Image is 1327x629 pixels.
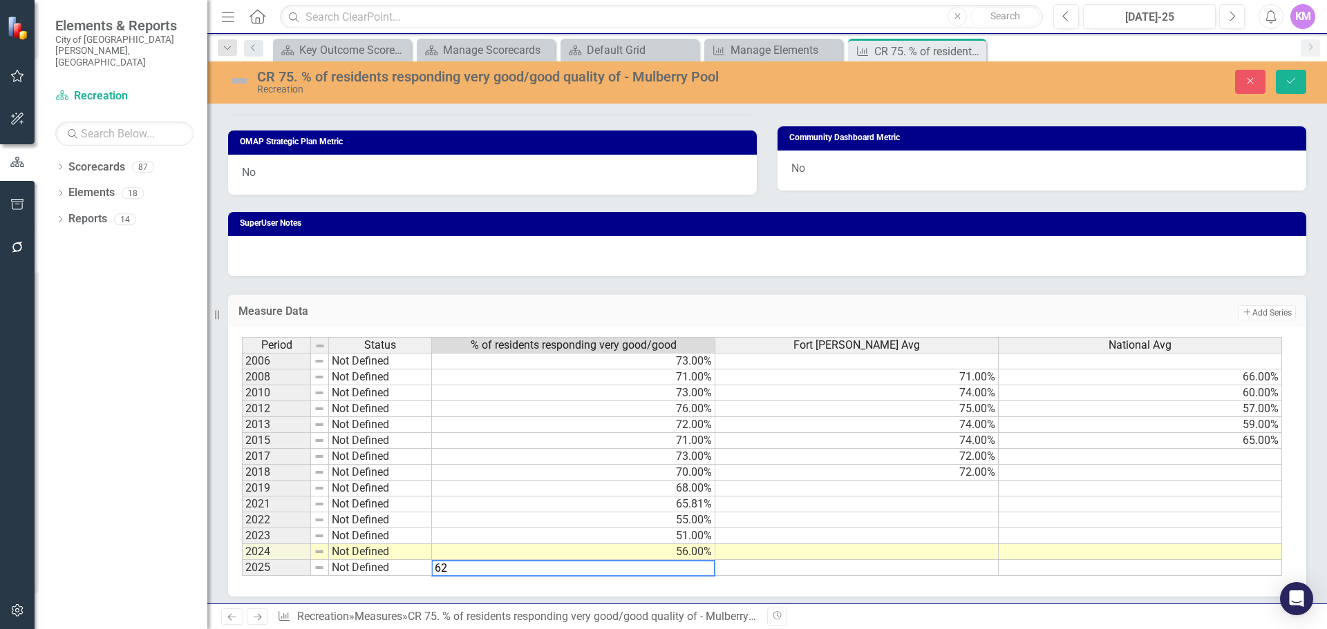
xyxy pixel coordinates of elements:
[715,449,999,465] td: 72.00%
[55,122,194,146] input: Search Below...
[432,385,715,401] td: 73.00%
[242,385,311,401] td: 2010
[432,353,715,369] td: 73.00%
[242,433,311,449] td: 2015
[432,449,715,465] td: 73.00%
[1290,4,1315,29] button: KM
[715,433,999,449] td: 74.00%
[314,403,325,414] img: 8DAGhfEEPCf229AAAAAElFTkSuQmCC
[432,496,715,512] td: 65.81%
[715,417,999,433] td: 74.00%
[238,305,814,318] h3: Measure Data
[314,514,325,525] img: 8DAGhfEEPCf229AAAAAElFTkSuQmCC
[242,544,311,560] td: 2024
[68,159,125,175] a: Scorecards
[314,562,325,573] img: 8DAGhfEEPCf229AAAAAElFTkSuQmCC
[242,465,311,481] td: 2018
[432,401,715,417] td: 76.00%
[280,5,1043,29] input: Search ClearPoint...
[228,70,250,92] img: Not Defined
[242,369,311,385] td: 2008
[432,512,715,528] td: 55.00%
[432,417,715,433] td: 72.00%
[55,34,194,68] small: City of [GEOGRAPHIC_DATA][PERSON_NAME], [GEOGRAPHIC_DATA]
[314,467,325,478] img: 8DAGhfEEPCf229AAAAAElFTkSuQmCC
[242,481,311,496] td: 2019
[329,465,432,481] td: Not Defined
[715,465,999,481] td: 72.00%
[329,433,432,449] td: Not Defined
[708,41,839,59] a: Manage Elements
[329,401,432,417] td: Not Defined
[1280,582,1313,615] div: Open Intercom Messenger
[242,528,311,544] td: 2023
[55,88,194,104] a: Recreation
[420,41,552,59] a: Manage Scorecards
[999,369,1282,385] td: 66.00%
[329,417,432,433] td: Not Defined
[432,481,715,496] td: 68.00%
[314,387,325,398] img: 8DAGhfEEPCf229AAAAAElFTkSuQmCC
[277,609,757,625] div: » »
[999,417,1282,433] td: 59.00%
[297,610,349,623] a: Recreation
[789,133,1299,142] h3: Community Dashboard Metric
[314,499,325,510] img: 8DAGhfEEPCf229AAAAAElFTkSuQmCC
[314,435,325,446] img: 8DAGhfEEPCf229AAAAAElFTkSuQmCC
[242,496,311,512] td: 2021
[329,481,432,496] td: Not Defined
[1088,9,1211,26] div: [DATE]-25
[314,340,326,351] img: 8DAGhfEEPCf229AAAAAElFTkSuQmCC
[242,449,311,465] td: 2017
[990,10,1020,21] span: Search
[276,41,408,59] a: Key Outcome Scorecard
[999,385,1282,401] td: 60.00%
[999,433,1282,449] td: 65.00%
[314,419,325,430] img: 8DAGhfEEPCf229AAAAAElFTkSuQmCC
[443,41,552,59] div: Manage Scorecards
[587,41,695,59] div: Default Grid
[240,137,750,146] h3: OMAP Strategic Plan Metric
[329,512,432,528] td: Not Defined
[55,17,194,34] span: Elements & Reports
[257,69,833,84] div: CR 75. % of residents responding very good/good quality of - Mulberry Pool
[564,41,695,59] a: Default Grid
[731,41,839,59] div: Manage Elements
[122,187,144,199] div: 18
[68,211,107,227] a: Reports
[970,7,1039,26] button: Search
[432,369,715,385] td: 71.00%
[432,544,715,560] td: 56.00%
[114,213,136,225] div: 14
[242,401,311,417] td: 2012
[715,369,999,385] td: 71.00%
[791,162,805,175] span: No
[793,339,920,351] span: Fort [PERSON_NAME] Avg
[68,185,115,201] a: Elements
[261,339,292,351] span: Period
[299,41,408,59] div: Key Outcome Scorecard
[329,496,432,512] td: Not Defined
[242,512,311,528] td: 2022
[1238,305,1296,320] button: Add Series
[329,449,432,465] td: Not Defined
[242,417,311,433] td: 2013
[7,15,31,39] img: ClearPoint Strategy
[355,610,402,623] a: Measures
[329,353,432,369] td: Not Defined
[874,43,983,60] div: CR 75. % of residents responding very good/good quality of - Mulberry Pool
[314,356,325,367] img: 8DAGhfEEPCf229AAAAAElFTkSuQmCC
[1083,4,1216,29] button: [DATE]-25
[715,401,999,417] td: 75.00%
[314,546,325,557] img: 8DAGhfEEPCf229AAAAAElFTkSuQmCC
[257,84,833,95] div: Recreation
[329,369,432,385] td: Not Defined
[1109,339,1171,351] span: National Avg
[329,544,432,560] td: Not Defined
[432,465,715,481] td: 70.00%
[242,353,311,369] td: 2006
[314,483,325,494] img: 8DAGhfEEPCf229AAAAAElFTkSuQmCC
[314,451,325,462] img: 8DAGhfEEPCf229AAAAAElFTkSuQmCC
[432,433,715,449] td: 71.00%
[471,339,677,351] span: % of residents responding very good/good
